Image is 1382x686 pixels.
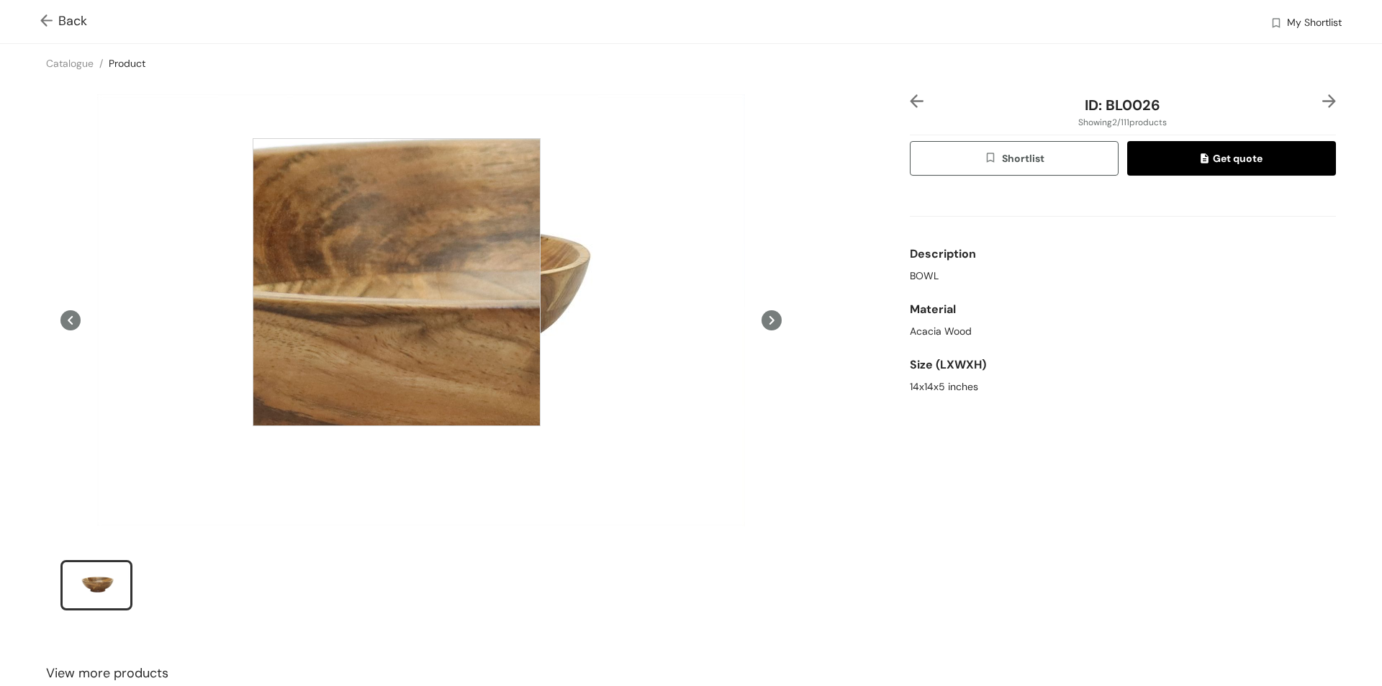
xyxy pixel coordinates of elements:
[40,12,87,31] span: Back
[910,379,1336,394] div: 14x14x5 inches
[910,240,1336,268] div: Description
[910,324,1336,339] div: Acacia Wood
[1078,116,1167,129] span: Showing 2 / 111 products
[109,57,145,70] a: Product
[910,268,939,284] span: BOWL
[984,151,1001,167] img: wishlist
[910,141,1119,176] button: wishlistShortlist
[1287,15,1342,32] span: My Shortlist
[46,57,94,70] a: Catalogue
[1201,153,1213,166] img: quote
[60,560,132,610] li: slide item 1
[1322,94,1336,108] img: right
[984,150,1044,167] span: Shortlist
[910,94,923,108] img: left
[1270,17,1283,32] img: wishlist
[1201,150,1263,166] span: Get quote
[1085,96,1160,114] span: ID: BL0026
[910,351,1336,379] div: Size (LXWXH)
[46,664,168,683] span: View more products
[1127,141,1336,176] button: quoteGet quote
[910,295,1336,324] div: Material
[99,57,103,70] span: /
[40,14,58,30] img: Go back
